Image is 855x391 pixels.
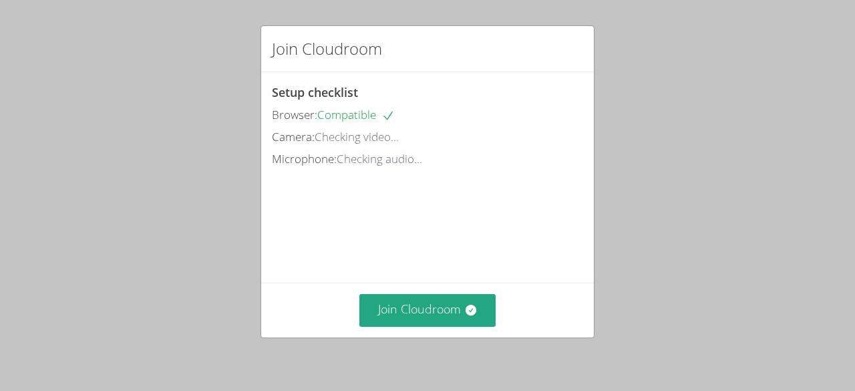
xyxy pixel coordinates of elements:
[272,129,315,144] span: Camera:
[272,107,317,122] span: Browser:
[272,84,358,100] span: Setup checklist
[317,107,395,122] span: Compatible
[272,37,382,61] h2: Join Cloudroom
[359,294,496,327] button: Join Cloudroom
[337,151,422,166] span: Checking audio...
[272,151,337,166] span: Microphone:
[315,129,399,144] span: Checking video...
